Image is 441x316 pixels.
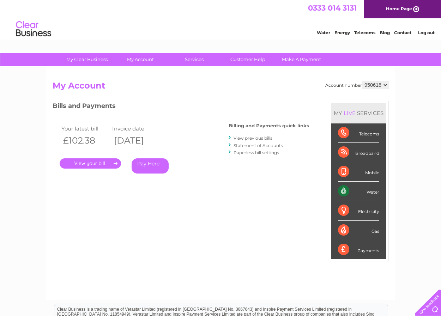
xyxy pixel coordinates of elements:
a: My Account [111,53,170,66]
div: Water [338,182,379,201]
a: Blog [380,30,390,35]
a: Pay Here [132,158,169,174]
a: Water [317,30,330,35]
div: Account number [325,81,388,89]
div: Broadband [338,143,379,162]
a: Make A Payment [272,53,331,66]
a: My Clear Business [58,53,116,66]
a: 0333 014 3131 [308,4,357,12]
a: Paperless bill settings [234,150,279,155]
a: Log out [418,30,435,35]
a: . [60,158,121,169]
div: Telecoms [338,123,379,143]
div: Clear Business is a trading name of Verastar Limited (registered in [GEOGRAPHIC_DATA] No. 3667643... [54,4,388,34]
a: View previous bills [234,135,272,141]
h3: Bills and Payments [53,101,309,113]
div: LIVE [342,110,357,116]
td: Invoice date [110,124,161,133]
div: Gas [338,221,379,240]
td: Your latest bill [60,124,110,133]
h4: Billing and Payments quick links [229,123,309,128]
a: Customer Help [219,53,277,66]
img: logo.png [16,18,52,40]
div: Electricity [338,201,379,220]
div: Mobile [338,162,379,182]
a: Energy [334,30,350,35]
h2: My Account [53,81,388,94]
a: Contact [394,30,411,35]
th: [DATE] [110,133,161,148]
a: Statement of Accounts [234,143,283,148]
div: Payments [338,240,379,259]
a: Telecoms [354,30,375,35]
th: £102.38 [60,133,110,148]
div: MY SERVICES [331,103,386,123]
a: Services [165,53,223,66]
